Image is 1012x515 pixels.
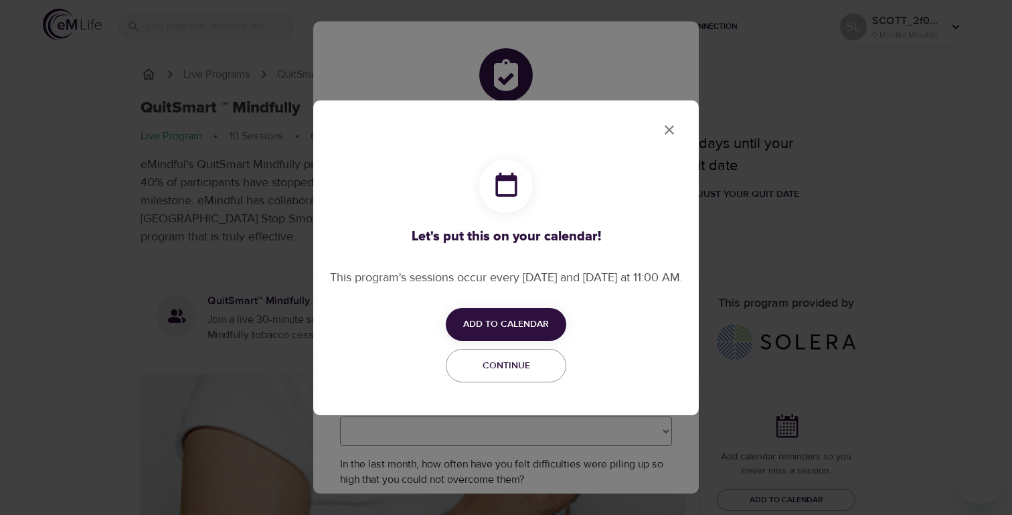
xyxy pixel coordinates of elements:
[330,269,683,287] p: This program's sessions occur every [DATE] and [DATE] at 11:00 AM.
[446,308,566,341] button: Add to Calendar
[330,229,683,244] h3: Let's put this on your calendar!
[463,316,549,333] span: Add to Calendar
[454,358,558,374] span: Continue
[653,114,685,146] button: close
[446,349,566,383] button: Continue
